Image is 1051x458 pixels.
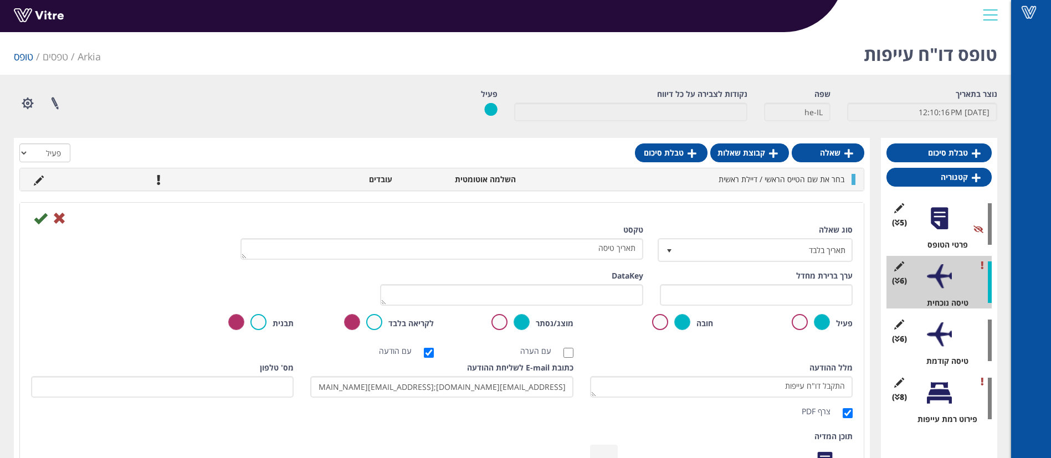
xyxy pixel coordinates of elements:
[956,89,997,100] label: נוצר בתאריך
[819,224,853,235] label: סוג שאלה
[484,102,498,116] img: yes
[809,362,853,373] label: מלל ההודעה
[843,408,853,418] input: צרף PDF
[273,318,294,329] label: תבנית
[590,376,853,398] textarea: התקבל דו"ח עייפות
[520,346,562,357] label: עם הערה
[679,240,852,260] span: תאריך בלבד
[78,50,101,63] span: 328
[814,431,853,442] label: תוכן המדיה
[886,143,992,162] a: טבלת סיכום
[895,356,992,367] div: טיסה קודמת
[792,143,864,162] a: שאלה
[814,89,830,100] label: שפה
[710,143,789,162] a: קבוצת שאלות
[657,89,747,100] label: נקודות לצבירה על כל דיווח
[536,318,573,329] label: מוצג/נסתר
[895,297,992,308] div: טיסה נוכחית
[635,143,707,162] a: טבלת סיכום
[796,270,853,281] label: ערך ברירת מחדל
[424,348,434,358] input: עם הודעה
[892,275,907,286] span: (6 )
[379,346,423,357] label: עם הודעה
[623,224,643,235] label: טקסט
[864,28,997,75] h1: טופס דו"ח עייפות
[388,318,434,329] label: לקריאה בלבד
[275,174,398,185] li: עובדים
[43,50,68,63] a: טפסים
[467,362,573,373] label: כתובת E-mail לשליחת ההודעה
[895,414,992,425] div: פירוט רמת עייפות
[892,217,907,228] span: (5 )
[802,406,842,417] label: צרף PDF
[398,174,521,185] li: השלמה אוטומטית
[260,362,294,373] label: מס' טלפון
[892,392,907,403] span: (8 )
[240,238,643,260] textarea: תאריך טיסה
[659,240,679,260] span: select
[481,89,498,100] label: פעיל
[310,376,573,398] input: example1@mail.com;example2@mail.com
[563,348,573,358] input: עם הערה
[612,270,643,281] label: DataKey
[719,174,844,184] span: בחר את שם הטייס הראשי / דיילת ראשית
[836,318,853,329] label: פעיל
[895,239,992,250] div: פרטי הטופס
[892,333,907,344] span: (6 )
[14,50,43,64] li: טופס
[696,318,713,329] label: חובה
[886,168,992,187] a: קטגוריה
